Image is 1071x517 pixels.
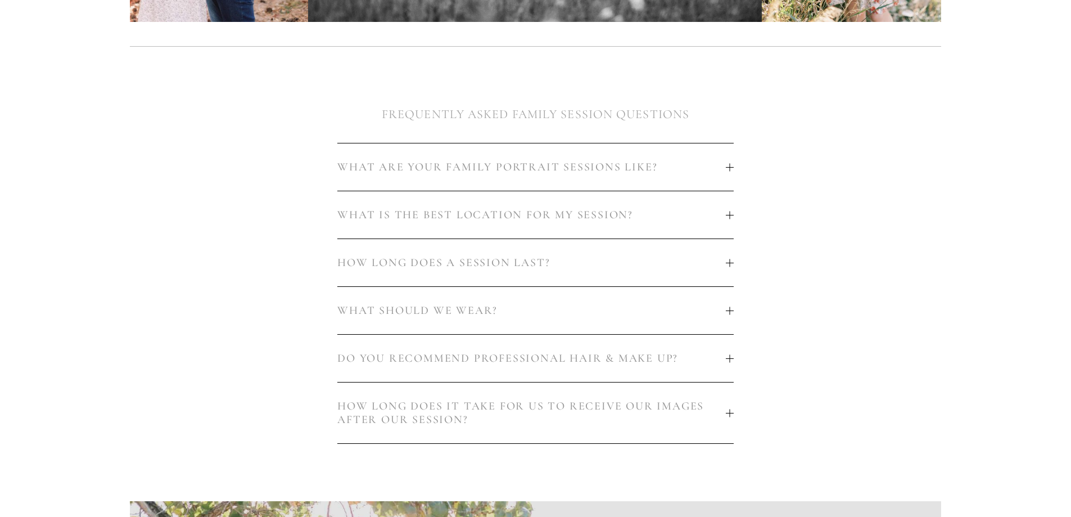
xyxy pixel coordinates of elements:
[337,256,725,269] span: HOW LONG DOES A SESSION LAST?
[337,335,733,382] button: DO YOU RECOMMEND PROFESSIONAL HAIR & MAKE UP?
[337,352,725,365] span: DO YOU RECOMMEND PROFESSIONAL HAIR & MAKE UP?
[337,287,733,334] button: WHAT SHOULD WE WEAR?
[337,304,725,317] span: WHAT SHOULD WE WEAR?
[337,143,733,191] button: WHAT ARE YOUR FAMILY PORTRAIT SESSIONS LIKE?
[130,105,941,124] h2: FREQUENTLY ASKED FAMILY SESSION QUESTIONS
[337,399,725,426] span: HOW LONG DOES IT TAKE FOR US TO RECEIVE OUR IMAGES AFTER OUR SESSION?
[337,383,733,443] button: HOW LONG DOES IT TAKE FOR US TO RECEIVE OUR IMAGES AFTER OUR SESSION?
[337,208,725,222] span: WHAT IS THE BEST LOCATION FOR MY SESSION?
[337,160,725,174] span: WHAT ARE YOUR FAMILY PORTRAIT SESSIONS LIKE?
[337,239,733,286] button: HOW LONG DOES A SESSION LAST?
[337,191,733,239] button: WHAT IS THE BEST LOCATION FOR MY SESSION?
